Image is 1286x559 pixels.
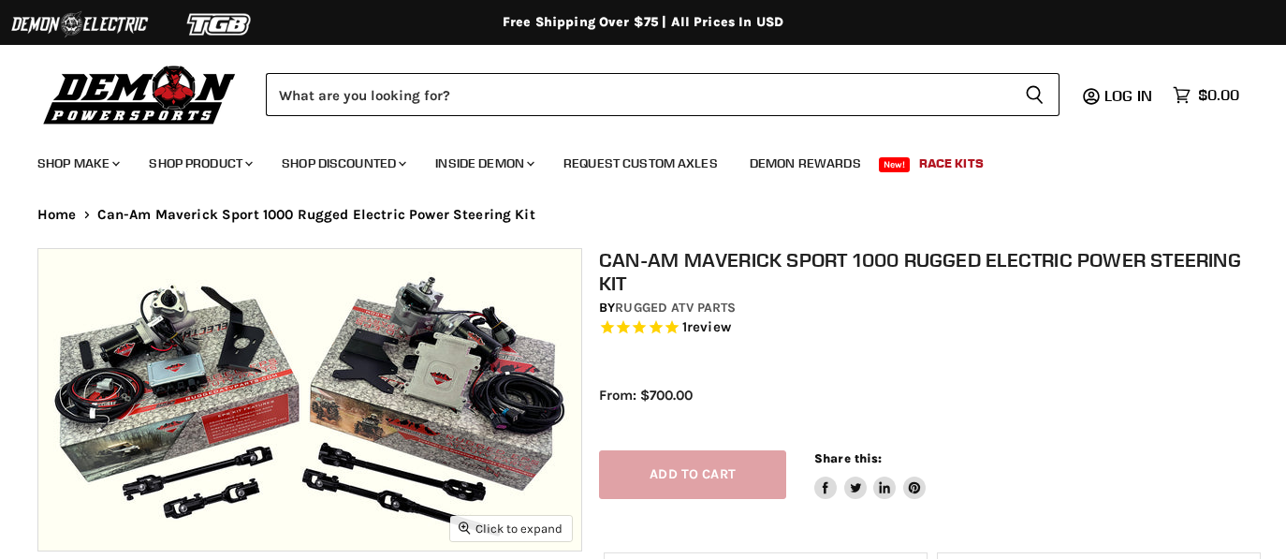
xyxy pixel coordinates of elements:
[266,73,1059,116] form: Product
[37,207,77,223] a: Home
[266,73,1010,116] input: Search
[814,451,882,465] span: Share this:
[736,144,875,183] a: Demon Rewards
[459,522,563,536] span: Click to expand
[421,144,546,183] a: Inside Demon
[1010,73,1059,116] button: Search
[1163,81,1249,109] a: $0.00
[682,319,731,336] span: 1 reviews
[97,207,535,223] span: Can-Am Maverick Sport 1000 Rugged Electric Power Steering Kit
[135,144,264,183] a: Shop Product
[599,248,1265,295] h1: Can-Am Maverick Sport 1000 Rugged Electric Power Steering Kit
[268,144,417,183] a: Shop Discounted
[599,318,1265,338] span: Rated 5.0 out of 5 stars 1 reviews
[687,319,731,336] span: review
[599,298,1265,318] div: by
[1104,86,1152,105] span: Log in
[599,387,693,404] span: From: $700.00
[23,137,1235,183] ul: Main menu
[38,249,581,551] img: IMAGE
[905,144,998,183] a: Race Kits
[150,7,290,42] img: TGB Logo 2
[1198,86,1239,104] span: $0.00
[23,144,131,183] a: Shop Make
[9,7,150,42] img: Demon Electric Logo 2
[450,516,572,541] button: Click to expand
[37,61,242,127] img: Demon Powersports
[1096,87,1163,104] a: Log in
[879,157,911,172] span: New!
[615,300,736,316] a: Rugged ATV Parts
[814,450,926,500] aside: Share this:
[549,144,732,183] a: Request Custom Axles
